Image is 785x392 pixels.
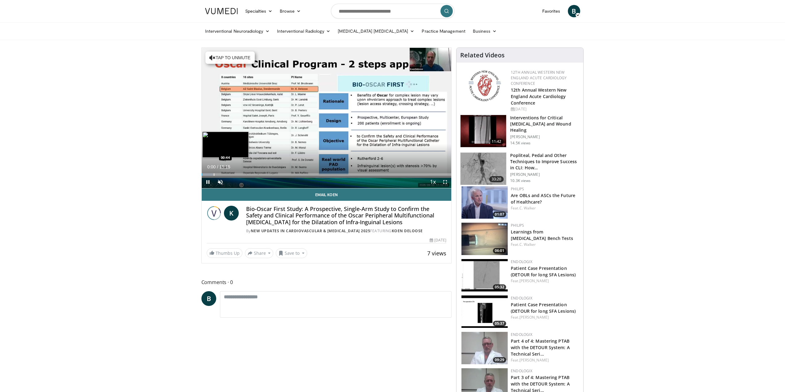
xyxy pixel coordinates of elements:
[219,164,230,169] span: 15:15
[201,25,273,37] a: Interventional Neuroradiology
[392,228,423,233] a: Koen Deloose
[202,176,214,188] button: Pause
[439,176,451,188] button: Fullscreen
[511,265,576,278] a: Patient Case Presentation (DETOUR for long SFA Lesions)
[460,115,580,147] a: 11:42 Interventions for Critical [MEDICAL_DATA] and Wound Healing [PERSON_NAME] 14.5K views
[202,173,452,176] div: Progress Bar
[511,332,532,337] a: Endologix
[201,278,452,286] span: Comments 0
[202,188,452,201] a: Email Koen
[461,295,508,328] img: a3e031ae-be2e-46e3-af74-2156481deb99.150x105_q85_crop-smart_upscale.jpg
[510,134,580,139] p: [PERSON_NAME]
[427,250,446,257] span: 7 views
[460,52,505,59] h4: Related Videos
[511,295,532,301] a: Endologix
[511,368,532,373] a: Endologix
[205,8,238,14] img: VuMedi Logo
[511,205,578,211] div: Feat.
[205,52,255,64] button: Tap to unmute
[427,176,439,188] button: Playback Rate
[202,132,249,158] img: image.jpeg
[214,176,226,188] button: Unmute
[511,242,578,247] div: Feat.
[461,223,508,255] a: 06:01
[568,5,580,17] a: B
[246,228,446,234] div: By FEATURING
[493,248,506,254] span: 06:01
[207,248,242,258] a: Thumbs Up
[510,172,580,177] p: [PERSON_NAME]
[511,357,578,363] div: Feat.
[334,25,418,37] a: [MEDICAL_DATA] [MEDICAL_DATA]
[489,176,504,182] span: 33:20
[217,164,218,169] span: /
[511,278,578,284] div: Feat.
[493,357,506,363] span: 09:29
[461,223,508,255] img: 0547a951-2e8b-4df6-bc87-cc102613d05c.150x105_q85_crop-smart_upscale.jpg
[461,153,506,185] img: T6d-rUZNqcn4uJqH4xMDoxOjBrO-I4W8.150x105_q85_crop-smart_upscale.jpg
[461,295,508,328] a: 05:37
[511,229,573,241] a: Learnings from [MEDICAL_DATA] Bench Tests
[510,178,531,183] p: 10.3K views
[207,164,216,169] span: 0:00
[519,278,549,283] a: [PERSON_NAME]
[246,206,446,226] h4: Bio-Oscar First Study: A Prospective, Single-Arm Study to Confirm the Safety and Clinical Perform...
[430,237,446,243] div: [DATE]
[511,70,567,86] a: 12th Annual Western New England Acute Cardiology Conference
[510,115,580,133] h3: Interventions for Critical [MEDICAL_DATA] and Wound Healing
[461,115,506,147] img: 243716_0000_1.png.150x105_q85_crop-smart_upscale.jpg
[519,357,549,363] a: [PERSON_NAME]
[242,5,276,17] a: Specialties
[519,205,536,211] a: C. Walker
[201,291,216,306] a: B
[245,248,274,258] button: Share
[511,186,524,192] a: Philips
[493,321,506,326] span: 05:37
[469,25,501,37] a: Business
[511,259,532,264] a: Endologix
[418,25,469,37] a: Practice Management
[461,186,508,219] a: 01:07
[460,152,580,185] a: 33:20 Popliteal, Pedal and Other Techniques to Improve Success in CLI: How… [PERSON_NAME] 10.3K v...
[493,284,506,290] span: 05:32
[276,248,307,258] button: Save to
[202,48,452,188] video-js: Video Player
[511,315,578,320] div: Feat.
[511,192,575,205] a: Are OBLs and ASCs the Future of Healthcare?
[461,186,508,219] img: 75a3f960-6a0f-456d-866c-450ec948de62.150x105_q85_crop-smart_upscale.jpg
[511,106,578,112] div: [DATE]
[511,87,566,106] a: 12th Annual Western New England Acute Cardiology Conference
[511,302,576,314] a: Patient Case Presentation (DETOUR for long SFA Lesions)
[461,332,508,364] a: 09:29
[519,242,536,247] a: C. Walker
[468,70,502,102] img: 0954f259-7907-4053-a817-32a96463ecc8.png.150x105_q85_autocrop_double_scale_upscale_version-0.2.png
[511,338,570,357] a: Part 4 of 4: Mastering PTAB with the DETOUR System: A Technical Seri…
[493,212,506,217] span: 01:07
[331,4,454,19] input: Search topics, interventions
[251,228,370,233] a: New Updates in Cardiovascular & [MEDICAL_DATA] 2025
[511,223,524,228] a: Philips
[207,206,221,221] img: New Updates in Cardiovascular & Interventional Radiology 2025
[224,206,239,221] a: K
[519,315,549,320] a: [PERSON_NAME]
[276,5,304,17] a: Browse
[489,138,504,145] span: 11:42
[539,5,564,17] a: Favorites
[461,259,508,291] img: 8e469e3f-019b-47df-afe7-ab3e860d9c55.150x105_q85_crop-smart_upscale.jpg
[273,25,334,37] a: Interventional Radiology
[510,152,580,171] h3: Popliteal, Pedal and Other Techniques to Improve Success in CLI: How…
[461,332,508,364] img: a89e7913-d609-46ba-9c11-7c5a81a31aa2.150x105_q85_crop-smart_upscale.jpg
[510,141,531,146] p: 14.5K views
[461,259,508,291] a: 05:32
